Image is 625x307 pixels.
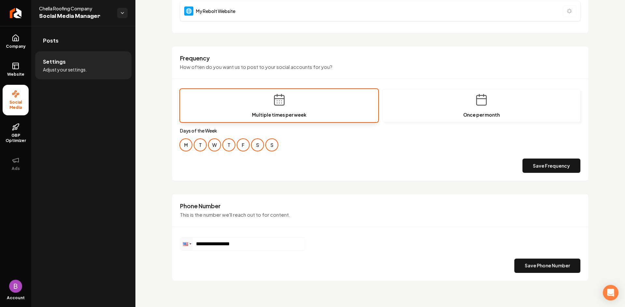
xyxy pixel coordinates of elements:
[180,202,580,210] h3: Phone Number
[9,166,22,171] span: Ads
[184,6,193,16] img: Website
[180,54,580,62] h3: Frequency
[180,139,192,151] button: Monday
[522,159,580,173] button: Save Frequency
[180,63,580,71] p: How often do you want us to post to your social accounts for you?
[252,139,263,151] button: Saturday
[10,8,22,18] img: Rebolt Logo
[180,89,378,122] button: Multiple times per week
[180,211,580,219] p: This is the number we'll reach out to for content.
[3,118,29,148] a: GBP Optimizer
[194,139,206,151] button: Tuesday
[196,8,235,14] span: My Rebolt Website
[39,12,112,21] span: Social Media Manager
[3,133,29,143] span: GBP Optimizer
[223,139,235,151] button: Thursday
[514,259,580,273] button: Save Phone Number
[237,139,249,151] button: Friday
[180,127,580,134] label: Days of the Week
[603,285,618,301] div: Open Intercom Messenger
[35,30,132,51] a: Posts
[43,66,87,73] span: Adjust your settings.
[9,280,22,293] button: Open user button
[43,37,59,45] span: Posts
[9,280,22,293] img: Brandon Benson
[43,58,66,66] span: Settings
[382,89,580,122] button: Once per month
[3,100,29,110] span: Social Media
[209,139,220,151] button: Wednesday
[3,151,29,176] button: Ads
[39,5,112,12] span: Chella Roofing Company
[3,44,28,49] span: Company
[7,295,25,301] span: Account
[180,237,193,250] div: United States: + 1
[3,29,29,54] a: Company
[5,72,27,77] span: Website
[3,57,29,82] a: Website
[266,139,278,151] button: Sunday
